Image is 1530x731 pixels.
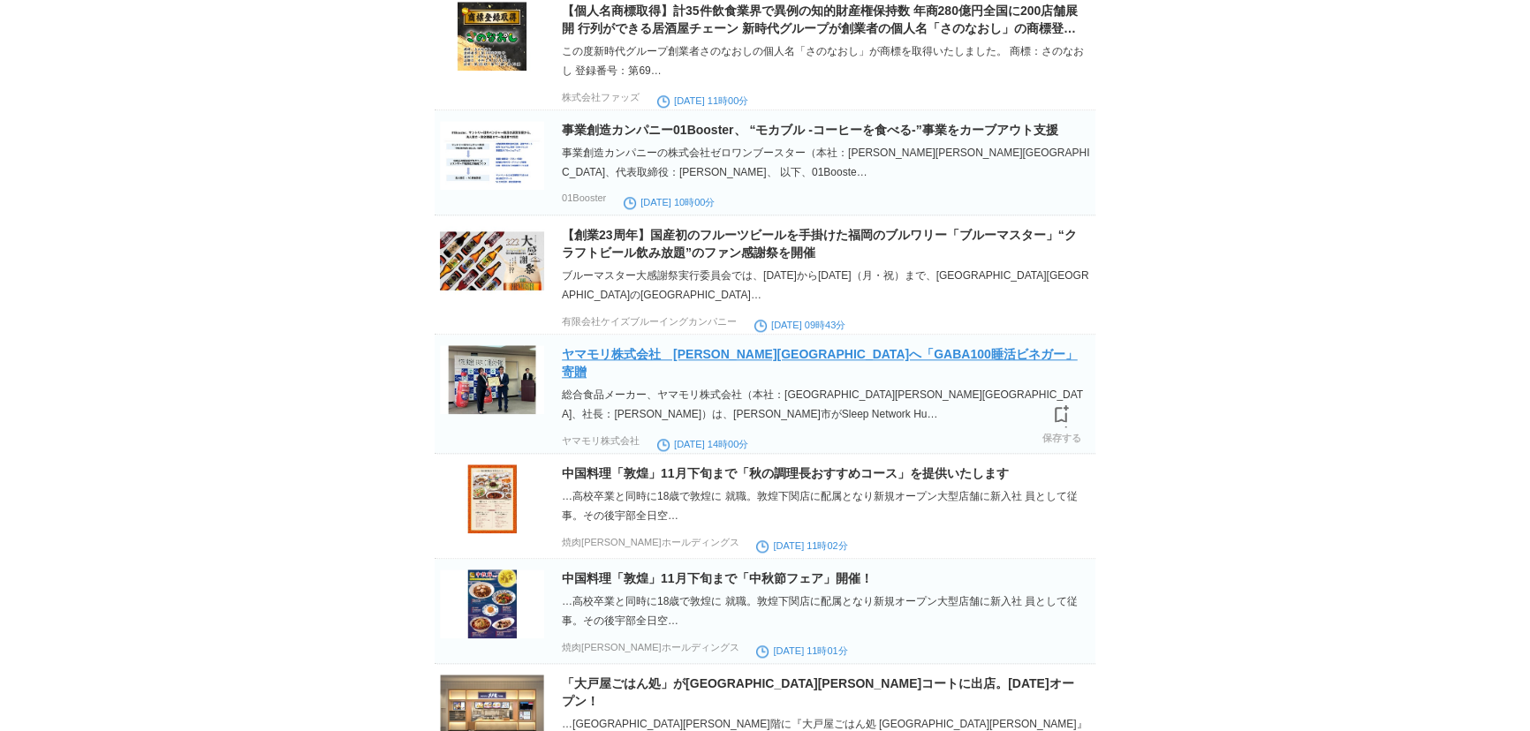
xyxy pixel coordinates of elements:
[562,676,1073,708] a: 「大戸屋ごはん処」が[GEOGRAPHIC_DATA][PERSON_NAME]コートに出店。[DATE]オープン！
[624,197,715,207] time: [DATE] 10時00分
[657,439,748,449] time: [DATE] 14時00分
[562,592,1092,630] div: …高校卒業と同時に18歳で敦煌に 就職。敦煌下関店に配属となり新規オープン大型店舗に新入社 員として従事。その後宇部全日空…
[562,4,1078,53] a: 【個人名商標取得】計35件飲食業界で異例の知的財産権保持数 年商280億円全国に200店舗展開 行列ができる居酒屋チェーン 新時代グループが創業者の個人名「さのなおし」の商標登録を取得
[562,466,1009,480] a: 中国料理「敦煌」11月下旬まで「秋の調理長おすすめコース」を提供いたします
[562,486,1092,525] div: …高校卒業と同時に18歳で敦煌に 就職。敦煌下関店に配属となり新規オープン大型店舗に新入社 員として従事。その後宇部全日空…
[562,228,1077,260] a: 【創業23周年】国産初のフルーツビールを手掛けた福岡のブルワリー「ブルーマスター」“クラフトビール飲み放題”のファン感謝祭を開催
[562,641,738,654] p: 焼肉[PERSON_NAME]ホールディングス
[657,95,748,106] time: [DATE] 11時00分
[562,41,1092,80] div: この度新時代グループ創業者さのなおしの個人名「さのなおし」が商標を取得いたしました。 商標：さのなおし 登録番号：第69…
[756,645,847,656] time: [DATE] 11時01分
[562,266,1092,305] div: ブルーマスター大感謝祭実行委員会では、[DATE]から[DATE]（月・祝）まで、[GEOGRAPHIC_DATA][GEOGRAPHIC_DATA]の[GEOGRAPHIC_DATA]…
[562,91,640,104] p: 株式会社ファッズ
[756,540,847,551] time: [DATE] 11時02分
[440,569,544,638] img: 28006-412-82081c48066c512379b42945869df061-729x1032.jpg
[440,464,544,533] img: 28006-413-9291e168aeeb9a64d78e6194497f5e37-729x1032.jpg
[562,143,1092,182] div: 事業創造カンパニーの株式会社ゼロワンブースター（本社：[PERSON_NAME][PERSON_NAME][GEOGRAPHIC_DATA]、代表取締役：[PERSON_NAME]、 以下、01...
[440,2,544,71] img: 70373-213-07379237701fb055a27e7467fa0fc569-735x735.jpg
[440,345,544,414] img: 113050-85-dc7359f041415a083bce14b56bae61cc-1920x1513.jpg
[562,123,1058,137] a: 事業創造カンパニー01Booster、 “モカブル -コーヒーを食べる-”事業をカーブアウト支援
[562,347,1078,379] a: ヤマモリ株式会社 [PERSON_NAME][GEOGRAPHIC_DATA]へ「GABA100睡活ビネガー」寄贈
[562,315,737,328] p: 有限会社ケイズブルーイングカンパニー
[440,226,544,295] img: 147653-10-25cc75235cc07c13d3a6370c410da2cd-1920x1080.jpg
[562,571,873,585] a: 中国料理「敦煌」11月下旬まで「中秋節フェア」開催！
[562,192,606,203] p: 01Booster
[440,121,544,190] img: 16550-767-e68daf4e8a3975e955e7b2087070b00e-1920x1046.png
[562,536,738,549] p: 焼肉[PERSON_NAME]ホールディングス
[562,434,640,448] p: ヤマモリ株式会社
[562,385,1092,424] div: 総合食品メーカー、ヤマモリ株式会社（本社：[GEOGRAPHIC_DATA][PERSON_NAME][GEOGRAPHIC_DATA]、社長：[PERSON_NAME]）は、[PERSON_N...
[1042,400,1081,444] a: 保存する
[754,320,845,330] time: [DATE] 09時43分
